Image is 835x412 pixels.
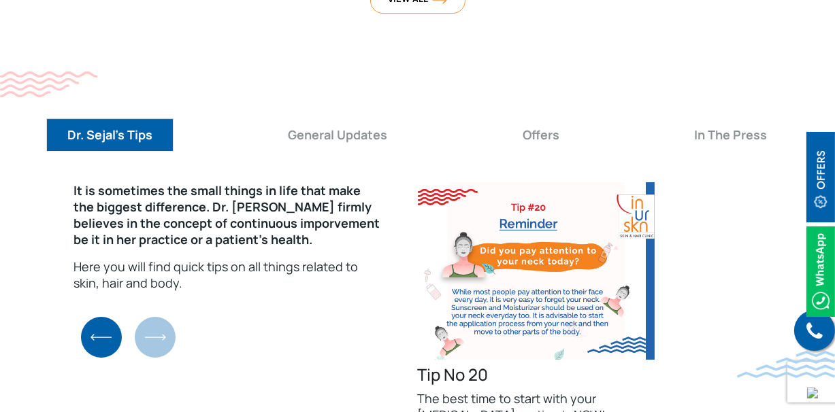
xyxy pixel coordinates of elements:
[81,317,122,358] div: Previous slide
[806,226,835,317] img: Whatsappicon
[46,118,174,152] button: Dr. Sejal's Tips
[418,365,655,385] h4: Tip No 20
[74,258,384,291] p: Here you will find quick tips on all things related to skin, hair and body.
[674,118,789,152] button: In The Press
[502,118,580,152] button: Offers
[81,317,122,358] img: /BluePrevArrow
[737,351,835,378] img: bluewave
[267,118,408,152] button: General Updates
[74,182,384,247] p: It is sometimes the small things in life that make the biggest difference. Dr. [PERSON_NAME] firm...
[807,388,818,398] img: up-blue-arrow.svg
[806,132,835,222] img: offerBt
[418,182,655,360] img: Tip No 20
[806,263,835,278] a: Whatsappicon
